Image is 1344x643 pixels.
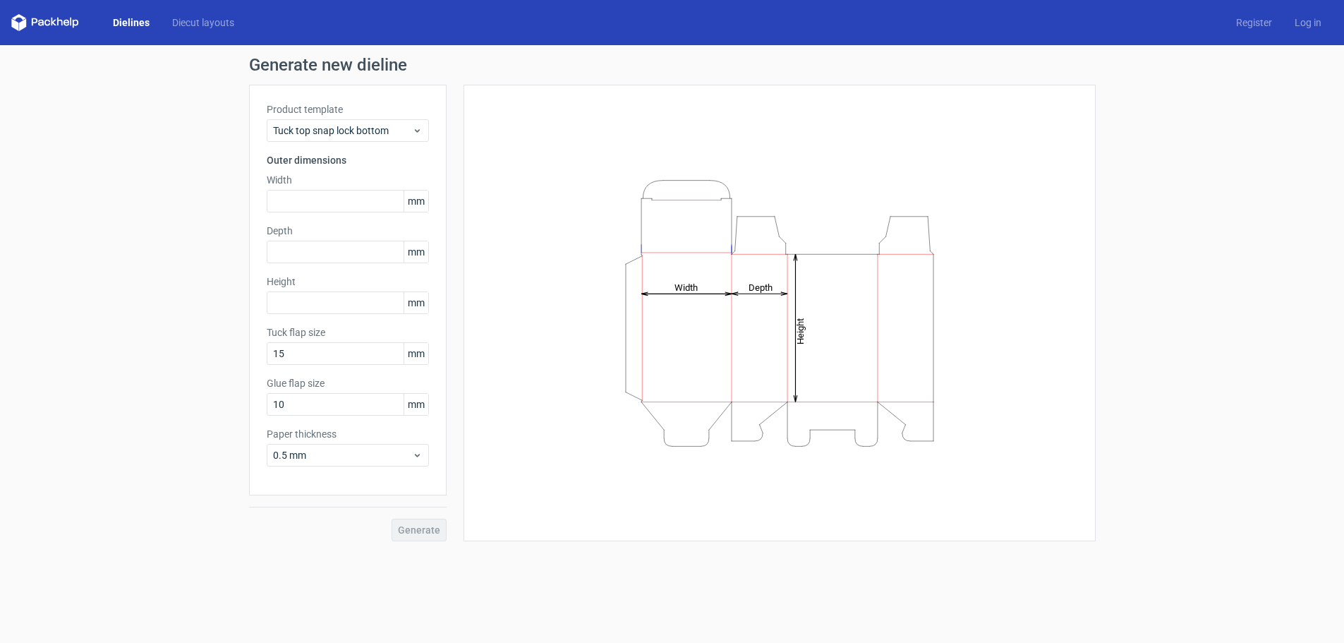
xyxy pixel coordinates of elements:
h1: Generate new dieline [249,56,1096,73]
a: Dielines [102,16,161,30]
span: mm [404,191,428,212]
span: 0.5 mm [273,448,412,462]
a: Log in [1283,16,1333,30]
tspan: Height [795,318,806,344]
label: Depth [267,224,429,238]
label: Glue flap size [267,376,429,390]
a: Diecut layouts [161,16,246,30]
span: mm [404,241,428,263]
label: Paper thickness [267,427,429,441]
label: Height [267,275,429,289]
tspan: Depth [749,282,773,292]
tspan: Width [674,282,697,292]
a: Register [1225,16,1283,30]
label: Tuck flap size [267,325,429,339]
label: Product template [267,102,429,116]
label: Width [267,173,429,187]
h3: Outer dimensions [267,153,429,167]
span: mm [404,343,428,364]
span: mm [404,394,428,415]
span: mm [404,292,428,313]
span: Tuck top snap lock bottom [273,124,412,138]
